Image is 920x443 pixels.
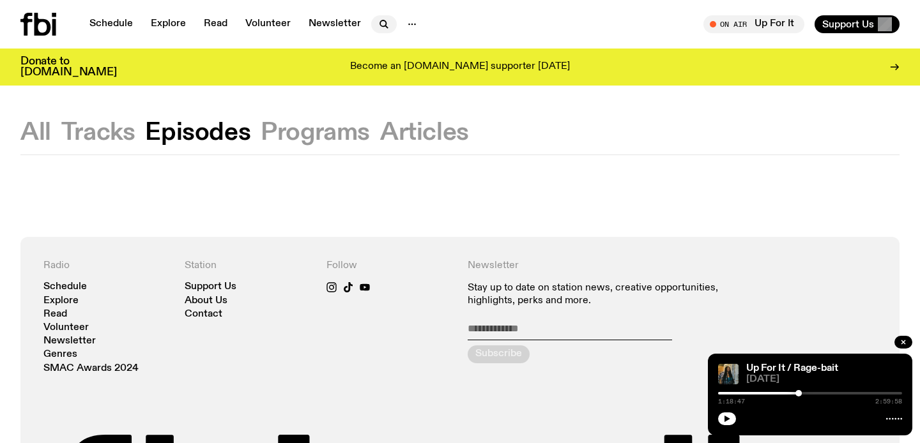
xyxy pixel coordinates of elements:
a: Genres [43,350,77,359]
span: Support Us [822,19,874,30]
a: Volunteer [43,323,89,333]
h4: Station [185,260,310,272]
button: All [20,121,51,144]
a: Explore [43,296,79,306]
button: Articles [380,121,469,144]
h4: Follow [326,260,452,272]
a: Read [196,15,235,33]
a: Newsletter [43,336,96,346]
span: 1:18:47 [718,398,745,405]
a: Newsletter [301,15,369,33]
h4: Radio [43,260,169,272]
span: [DATE] [746,375,902,384]
a: Schedule [82,15,141,33]
button: Episodes [145,121,250,144]
a: Volunteer [238,15,298,33]
button: On AirUp For It [703,15,804,33]
h3: Donate to [DOMAIN_NAME] [20,56,117,78]
a: Contact [185,310,222,319]
a: Support Us [185,282,236,292]
a: Up For It / Rage-bait [746,363,838,373]
button: Tracks [61,121,135,144]
span: 2:59:58 [875,398,902,405]
p: Stay up to date on station news, creative opportunities, highlights, perks and more. [468,282,735,306]
button: Programs [261,121,370,144]
button: Support Us [815,15,900,33]
a: About Us [185,296,227,306]
img: Ify - a Brown Skin girl with black braided twists, looking up to the side with her tongue stickin... [718,364,739,384]
a: SMAC Awards 2024 [43,364,139,373]
a: Explore [143,15,194,33]
button: Subscribe [468,345,530,363]
a: Read [43,310,67,319]
a: Schedule [43,282,87,292]
p: Become an [DOMAIN_NAME] supporter [DATE] [350,61,570,73]
h4: Newsletter [468,260,735,272]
